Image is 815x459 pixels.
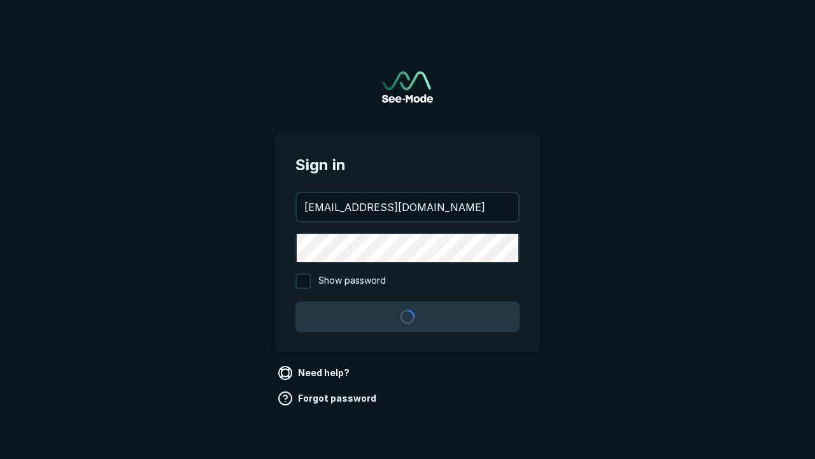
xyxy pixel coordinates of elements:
img: See-Mode Logo [382,71,433,103]
span: Show password [318,273,386,289]
a: Need help? [275,363,355,383]
input: your@email.com [297,193,518,221]
a: Forgot password [275,388,381,409]
span: Sign in [295,154,520,177]
a: Go to sign in [382,71,433,103]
